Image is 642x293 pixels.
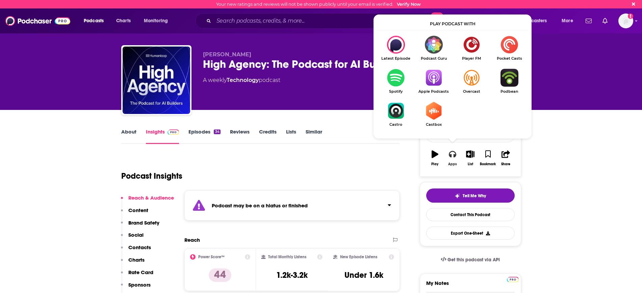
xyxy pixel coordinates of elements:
h2: New Episode Listens [340,255,377,259]
div: High Agency: The Podcast for AI Builders on Latest Episode [377,36,415,61]
button: Play [426,146,444,170]
div: Play podcast with [377,18,528,30]
a: PodbeanPodbean [490,69,528,94]
a: InsightsPodchaser Pro [146,128,179,144]
span: Podcast Guru [415,56,453,61]
a: Show notifications dropdown [583,15,594,27]
p: Sponsors [128,282,151,288]
span: [PERSON_NAME] [203,51,251,58]
button: Bookmark [479,146,497,170]
button: open menu [510,16,557,26]
section: Click to expand status details [184,191,400,221]
button: Rate Card [121,269,153,282]
button: Apps [444,146,461,170]
p: Reach & Audience [128,195,174,201]
a: Credits [259,128,277,144]
button: Export One-Sheet [426,227,515,240]
img: Podchaser Pro [507,277,519,282]
span: Podbean [490,89,528,94]
a: Pocket CastsPocket Casts [490,36,528,61]
h2: Power Score™ [198,255,225,259]
p: Rate Card [128,269,153,275]
span: Latest Episode [377,56,415,61]
a: Apple PodcastsApple Podcasts [415,69,453,94]
a: Similar [306,128,322,144]
a: Technology [227,77,259,83]
span: Podcasts [84,16,104,26]
a: SpotifySpotify [377,69,415,94]
a: Player FMPlayer FM [453,36,490,61]
a: Podcast GuruPodcast Guru [415,36,453,61]
img: Podchaser - Follow, Share and Rate Podcasts [5,14,70,27]
a: About [121,128,136,144]
a: Show notifications dropdown [600,15,610,27]
span: Pocket Casts [490,56,528,61]
img: High Agency: The Podcast for AI Builders [123,47,190,114]
img: Podchaser Pro [168,129,179,135]
div: A weekly podcast [203,76,280,84]
span: Spotify [377,89,415,94]
span: Charts [116,16,131,26]
div: Search podcasts, credits, & more... [202,13,456,29]
div: Play [431,162,438,166]
h3: 1.2k-3.2k [276,270,308,280]
a: Verify Now [397,2,421,7]
p: Contacts [128,244,151,251]
span: Get this podcast via API [447,257,500,263]
div: Apps [448,162,457,166]
button: Share [497,146,514,170]
span: Apple Podcasts [415,89,453,94]
span: Castro [377,122,415,127]
button: open menu [557,16,582,26]
button: Contacts [121,244,151,257]
p: 44 [209,268,231,282]
span: Player FM [453,56,490,61]
button: open menu [79,16,112,26]
button: Social [121,232,144,244]
h3: Under 1.6k [344,270,383,280]
a: Episodes34 [188,128,220,144]
span: Overcast [453,89,490,94]
a: Lists [286,128,296,144]
svg: Email not verified [628,13,633,19]
label: My Notes [426,280,515,292]
span: More [562,16,573,26]
a: OvercastOvercast [453,69,490,94]
div: List [468,162,473,166]
div: Share [501,162,510,166]
button: Show profile menu [618,13,633,28]
input: Search podcasts, credits, & more... [214,16,388,26]
span: Castbox [415,122,453,127]
span: Logged in as MelissaPS [618,13,633,28]
a: Reviews [230,128,250,144]
button: Content [121,207,148,219]
p: Social [128,232,144,238]
span: Monitoring [144,16,168,26]
p: Brand Safety [128,219,159,226]
a: CastboxCastbox [415,102,453,127]
button: open menu [139,16,177,26]
h1: Podcast Insights [121,171,182,181]
img: tell me why sparkle [455,193,460,199]
img: User Profile [618,13,633,28]
button: List [461,146,479,170]
button: Charts [121,257,145,269]
p: Content [128,207,148,213]
div: Your new ratings and reviews will not be shown publicly until your email is verified. [216,2,421,7]
div: 34 [214,129,220,134]
a: Get this podcast via API [435,252,506,268]
h2: Reach [184,237,200,243]
a: Charts [112,16,135,26]
strong: Podcast may be on a hiatus or finished [212,202,308,209]
p: Charts [128,257,145,263]
h2: Total Monthly Listens [268,255,306,259]
a: CastroCastro [377,102,415,127]
a: Pro website [507,276,519,282]
button: Brand Safety [121,219,159,232]
a: Contact This Podcast [426,208,515,221]
div: Bookmark [480,162,496,166]
span: Tell Me Why [463,193,486,199]
button: Reach & Audience [121,195,174,207]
